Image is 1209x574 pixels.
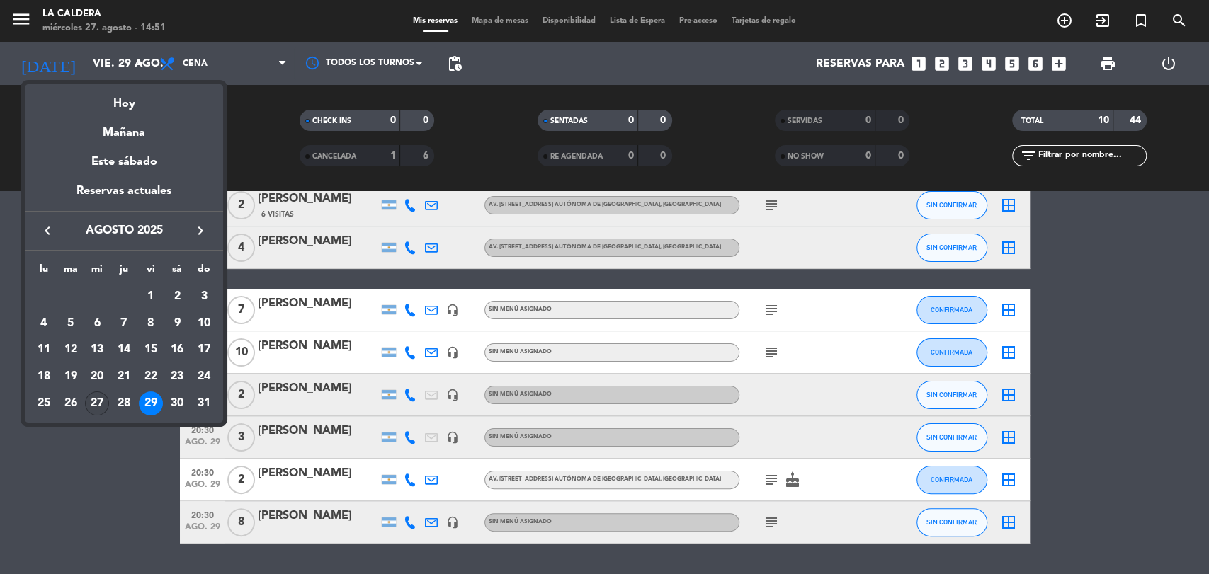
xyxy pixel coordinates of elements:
div: 25 [32,391,56,415]
span: agosto 2025 [60,222,188,240]
th: lunes [30,261,57,283]
div: 12 [59,338,83,362]
div: Este sábado [25,142,223,182]
div: 15 [139,338,163,362]
div: 6 [85,311,109,335]
div: Hoy [25,84,223,113]
td: 14 de agosto de 2025 [110,337,137,364]
div: 31 [192,391,216,415]
th: viernes [137,261,164,283]
div: 28 [112,391,136,415]
div: 21 [112,365,136,389]
td: 28 de agosto de 2025 [110,390,137,417]
div: 1 [139,285,163,309]
div: 10 [192,311,216,335]
div: 22 [139,365,163,389]
div: 4 [32,311,56,335]
div: 19 [59,365,83,389]
td: 24 de agosto de 2025 [191,363,217,390]
td: 20 de agosto de 2025 [84,363,110,390]
div: 17 [192,338,216,362]
div: 13 [85,338,109,362]
div: 11 [32,338,56,362]
button: keyboard_arrow_left [35,222,60,240]
i: keyboard_arrow_right [192,222,209,239]
td: 22 de agosto de 2025 [137,363,164,390]
td: 17 de agosto de 2025 [191,337,217,364]
th: jueves [110,261,137,283]
div: Mañana [25,113,223,142]
td: 27 de agosto de 2025 [84,390,110,417]
td: 25 de agosto de 2025 [30,390,57,417]
td: 8 de agosto de 2025 [137,310,164,337]
td: 30 de agosto de 2025 [164,390,191,417]
td: 1 de agosto de 2025 [137,283,164,310]
div: 18 [32,365,56,389]
div: 2 [165,285,189,309]
td: 6 de agosto de 2025 [84,310,110,337]
td: 10 de agosto de 2025 [191,310,217,337]
td: 7 de agosto de 2025 [110,310,137,337]
td: AGO. [30,283,137,310]
td: 2 de agosto de 2025 [164,283,191,310]
div: 7 [112,311,136,335]
div: Reservas actuales [25,182,223,211]
div: 3 [192,285,216,309]
div: 14 [112,338,136,362]
td: 9 de agosto de 2025 [164,310,191,337]
td: 31 de agosto de 2025 [191,390,217,417]
div: 27 [85,391,109,415]
td: 15 de agosto de 2025 [137,337,164,364]
td: 21 de agosto de 2025 [110,363,137,390]
td: 19 de agosto de 2025 [57,363,84,390]
td: 3 de agosto de 2025 [191,283,217,310]
i: keyboard_arrow_left [39,222,56,239]
div: 24 [192,365,216,389]
td: 4 de agosto de 2025 [30,310,57,337]
div: 23 [165,365,189,389]
td: 13 de agosto de 2025 [84,337,110,364]
div: 9 [165,311,189,335]
th: miércoles [84,261,110,283]
th: sábado [164,261,191,283]
td: 23 de agosto de 2025 [164,363,191,390]
td: 12 de agosto de 2025 [57,337,84,364]
div: 20 [85,365,109,389]
div: 16 [165,338,189,362]
div: 5 [59,311,83,335]
td: 16 de agosto de 2025 [164,337,191,364]
th: domingo [191,261,217,283]
td: 26 de agosto de 2025 [57,390,84,417]
td: 29 de agosto de 2025 [137,390,164,417]
td: 18 de agosto de 2025 [30,363,57,390]
div: 29 [139,391,163,415]
div: 30 [165,391,189,415]
div: 8 [139,311,163,335]
td: 11 de agosto de 2025 [30,337,57,364]
div: 26 [59,391,83,415]
button: keyboard_arrow_right [188,222,213,240]
th: martes [57,261,84,283]
td: 5 de agosto de 2025 [57,310,84,337]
